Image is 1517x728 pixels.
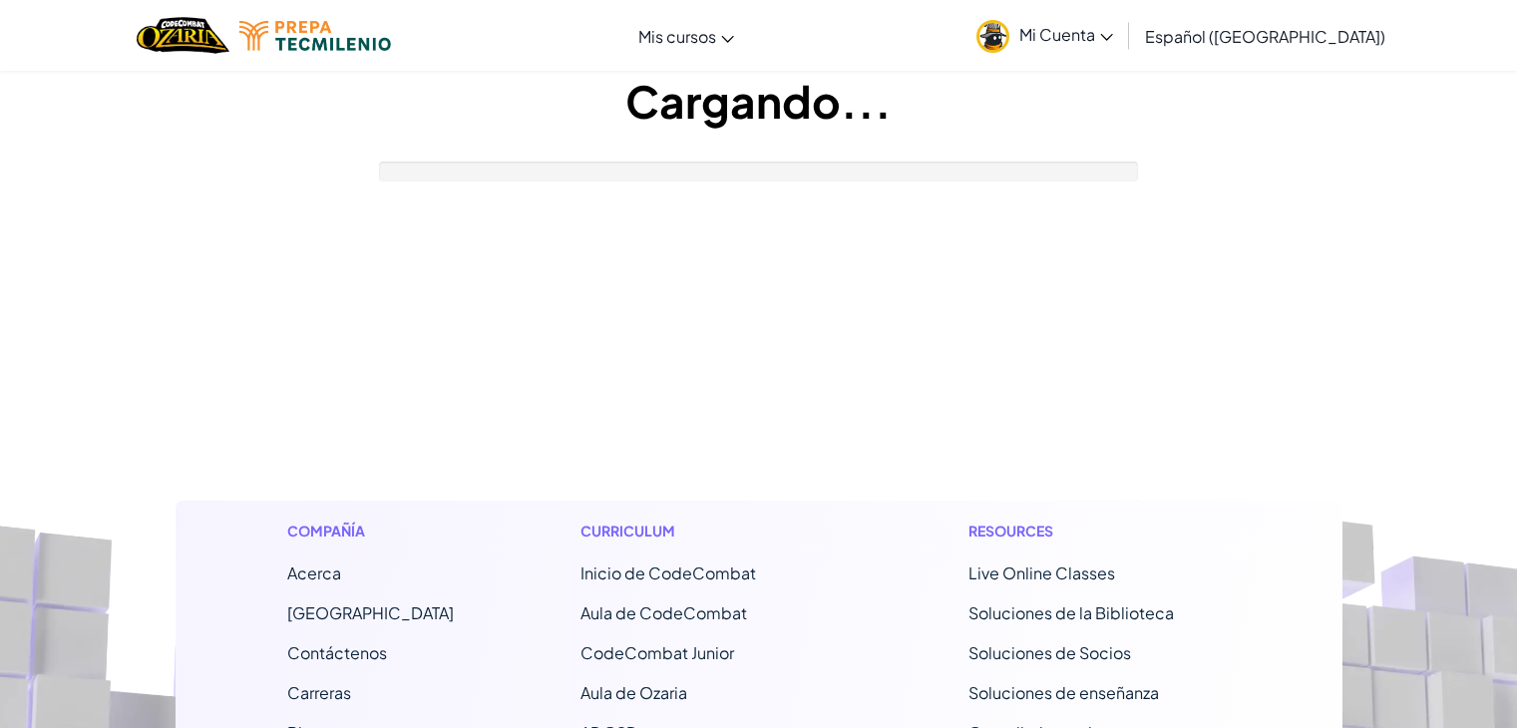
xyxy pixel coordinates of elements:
a: Mi Cuenta [966,4,1123,67]
a: Mis cursos [628,9,744,63]
a: Soluciones de Socios [968,642,1131,663]
span: Mi Cuenta [1019,24,1113,45]
h1: Curriculum [580,521,843,542]
span: Inicio de CodeCombat [580,562,756,583]
h1: Resources [968,521,1231,542]
h1: Compañía [287,521,454,542]
a: Live Online Classes [968,562,1115,583]
span: Español ([GEOGRAPHIC_DATA]) [1145,26,1385,47]
a: Aula de CodeCombat [580,602,747,623]
a: Español ([GEOGRAPHIC_DATA]) [1135,9,1395,63]
a: Acerca [287,562,341,583]
span: Mis cursos [638,26,716,47]
span: Contáctenos [287,642,387,663]
a: Carreras [287,682,351,703]
a: Soluciones de la Biblioteca [968,602,1174,623]
img: Tecmilenio logo [239,21,391,51]
img: avatar [976,20,1009,53]
a: Soluciones de enseñanza [968,682,1159,703]
a: [GEOGRAPHIC_DATA] [287,602,454,623]
a: Ozaria by CodeCombat logo [137,15,229,56]
a: Aula de Ozaria [580,682,687,703]
a: CodeCombat Junior [580,642,734,663]
img: Home [137,15,229,56]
